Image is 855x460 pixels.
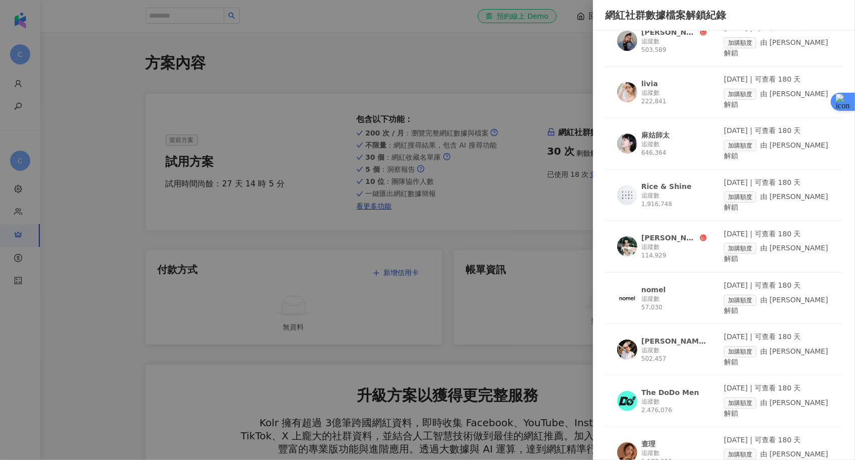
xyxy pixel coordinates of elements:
div: 追蹤數 114,929 [641,243,707,260]
div: 由 [PERSON_NAME] 解鎖 [724,243,831,264]
span: 加購額度 [724,398,756,409]
img: KOL Avatar [617,391,637,411]
div: [PERSON_NAME] [641,336,707,346]
div: 由 [PERSON_NAME] 解鎖 [724,37,831,58]
span: 加購額度 [724,346,756,357]
div: [DATE] | 可查看 180 天 [724,229,831,239]
div: 由 [PERSON_NAME] 解鎖 [724,295,831,316]
div: livia [641,79,658,89]
div: [DATE] | 可查看 180 天 [724,178,831,188]
a: KOL AvatarThe DoDo Men追蹤數 2,476,076[DATE] | 可查看 180 天加購額度由 [PERSON_NAME] 解鎖 [605,383,843,427]
img: KOL Avatar [617,236,637,256]
div: [PERSON_NAME] [641,27,698,37]
div: The DoDo Men [641,387,699,398]
span: 加購額度 [724,243,756,254]
div: 由 [PERSON_NAME] 解鎖 [724,89,831,110]
div: Rice & Shine [641,181,692,191]
div: 由 [PERSON_NAME] 解鎖 [724,346,831,367]
span: 加購額度 [724,89,756,100]
div: 由 [PERSON_NAME] 解鎖 [724,140,831,161]
div: [PERSON_NAME] [641,233,698,243]
a: KOL Avatarnomel追蹤數 57,030[DATE] | 可查看 180 天加購額度由 [PERSON_NAME] 解鎖 [605,281,843,324]
div: 查理 [641,439,655,449]
a: KOL Avatar[PERSON_NAME]追蹤數 502,457[DATE] | 可查看 180 天加購額度由 [PERSON_NAME] 解鎖 [605,332,843,375]
div: 麻姑師太 [641,130,670,140]
div: 由 [PERSON_NAME] 解鎖 [724,398,831,419]
span: 加購額度 [724,295,756,306]
div: 追蹤數 57,030 [641,295,707,312]
a: KOL Avatar麻姑師太追蹤數 646,364[DATE] | 可查看 180 天加購額度由 [PERSON_NAME] 解鎖 [605,126,843,169]
div: [DATE] | 可查看 180 天 [724,75,831,85]
img: KOL Avatar [617,134,637,154]
div: 追蹤數 502,457 [641,346,707,363]
div: 追蹤數 2,476,076 [641,398,707,415]
span: 加購額度 [724,140,756,151]
div: [DATE] | 可查看 180 天 [724,435,831,445]
div: [DATE] | 可查看 180 天 [724,332,831,342]
div: [DATE] | 可查看 180 天 [724,281,831,291]
img: KOL Avatar [617,82,637,102]
div: 網紅社群數據檔案解鎖紀錄 [605,8,843,22]
a: KOL Avatar[PERSON_NAME]追蹤數 114,929[DATE] | 可查看 180 天加購額度由 [PERSON_NAME] 解鎖 [605,229,843,273]
div: 追蹤數 646,364 [641,140,707,157]
a: KOL Avatar[PERSON_NAME]追蹤數 503,589[DATE] | 可查看 180 天加購額度由 [PERSON_NAME] 解鎖 [605,23,843,67]
div: 追蹤數 503,589 [641,37,707,54]
img: KOL Avatar [617,288,637,308]
span: 加購額度 [724,449,756,460]
div: [DATE] | 可查看 180 天 [724,126,831,136]
div: [DATE] | 可查看 180 天 [724,383,831,393]
img: KOL Avatar [617,340,637,360]
div: 追蹤數 1,916,748 [641,191,707,209]
div: 追蹤數 222,841 [641,89,707,106]
span: 加購額度 [724,37,756,48]
span: 加購額度 [724,191,756,203]
div: nomel [641,285,666,295]
a: KOL AvatarRice & Shine追蹤數 1,916,748[DATE] | 可查看 180 天加購額度由 [PERSON_NAME] 解鎖 [605,178,843,221]
img: KOL Avatar [617,31,637,51]
img: KOL Avatar [617,185,637,205]
div: 由 [PERSON_NAME] 解鎖 [724,191,831,213]
a: KOL Avatarlivia追蹤數 222,841[DATE] | 可查看 180 天加購額度由 [PERSON_NAME] 解鎖 [605,75,843,118]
